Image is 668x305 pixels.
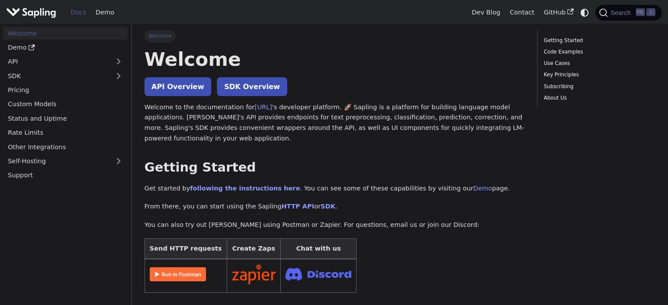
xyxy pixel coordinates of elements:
[578,6,591,19] button: Switch between dark and light mode (currently system mode)
[232,264,276,284] img: Connect in Zapier
[6,6,56,19] img: Sapling.ai
[282,203,314,210] a: HTTP API
[544,83,652,91] a: Subscribing
[3,69,110,82] a: SDK
[3,27,127,39] a: Welcome
[144,160,524,176] h2: Getting Started
[3,155,127,168] a: Self-Hosting
[281,238,357,259] th: Chat with us
[144,201,524,212] p: From there, you can start using the Sapling or .
[539,6,578,19] a: GitHub
[144,220,524,230] p: You can also try out [PERSON_NAME] using Postman or Zapier. For questions, email us or join our D...
[227,238,281,259] th: Create Zaps
[217,77,287,96] a: SDK Overview
[544,36,652,45] a: Getting Started
[3,41,127,54] a: Demo
[3,98,127,111] a: Custom Models
[544,94,652,102] a: About Us
[473,185,492,192] a: Demo
[544,59,652,68] a: Use Cases
[596,5,661,21] button: Search (Ctrl+K)
[321,203,335,210] a: SDK
[144,77,211,96] a: API Overview
[144,47,524,71] h1: Welcome
[3,126,127,139] a: Rate Limits
[144,238,227,259] th: Send HTTP requests
[544,48,652,56] a: Code Examples
[144,183,524,194] p: Get started by . You can see some of these capabilities by visiting our page.
[110,55,127,68] button: Expand sidebar category 'API'
[3,169,127,182] a: Support
[144,102,524,144] p: Welcome to the documentation for 's developer platform. 🚀 Sapling is a platform for building lang...
[467,6,505,19] a: Dev Blog
[285,265,351,283] img: Join Discord
[505,6,539,19] a: Contact
[3,84,127,97] a: Pricing
[91,6,119,19] a: Demo
[190,185,300,192] a: following the instructions here
[110,69,127,82] button: Expand sidebar category 'SDK'
[66,6,91,19] a: Docs
[3,140,127,153] a: Other Integrations
[150,267,206,281] img: Run in Postman
[608,9,636,16] span: Search
[144,30,176,42] span: Welcome
[3,55,110,68] a: API
[6,6,59,19] a: Sapling.ai
[255,104,272,111] a: [URL]
[144,30,524,42] nav: Breadcrumbs
[646,8,655,16] kbd: K
[544,71,652,79] a: Key Principles
[3,112,127,125] a: Status and Uptime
